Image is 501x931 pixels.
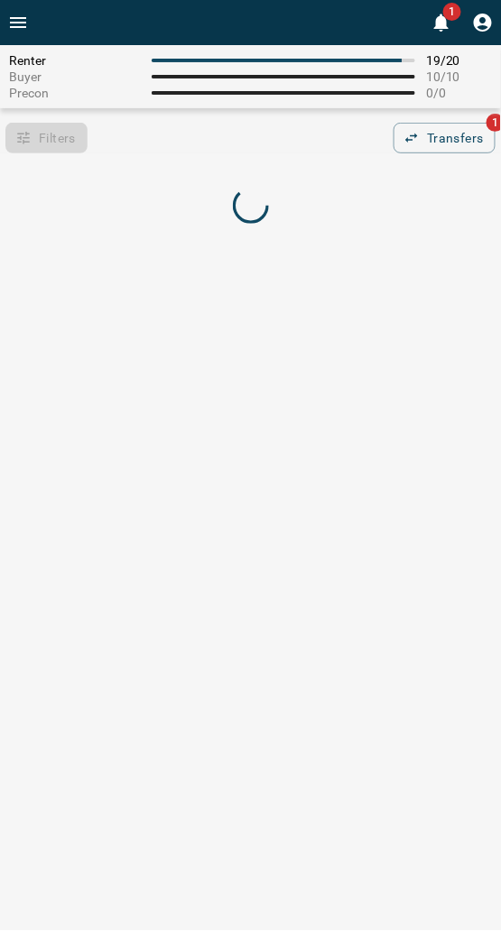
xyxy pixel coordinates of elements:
[423,5,459,41] button: 1
[465,5,501,41] button: Profile
[426,69,492,84] span: 10 / 10
[443,3,461,21] span: 1
[426,86,492,100] span: 0 / 0
[9,86,141,100] span: Precon
[9,69,141,84] span: Buyer
[9,53,141,68] span: Renter
[394,123,496,153] button: Transfers
[426,53,492,68] span: 19 / 20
